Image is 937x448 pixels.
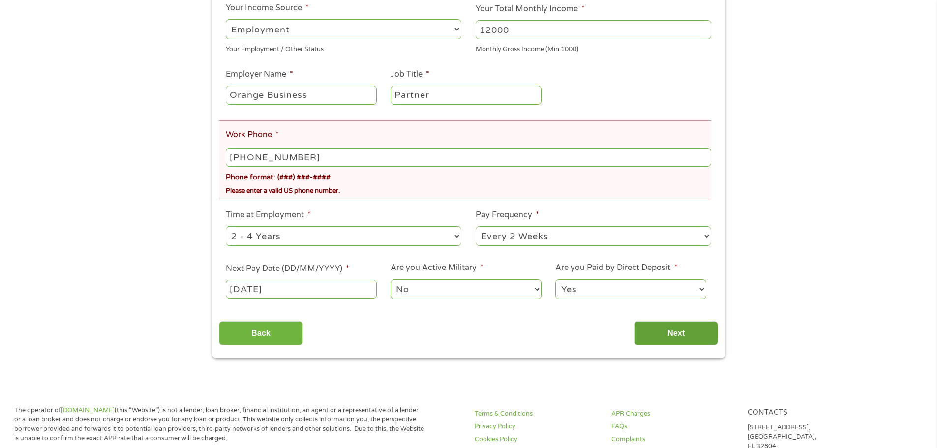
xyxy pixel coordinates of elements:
[475,435,600,444] a: Cookies Policy
[634,321,718,345] input: Next
[476,41,711,54] div: Monthly Gross Income (Min 1000)
[226,3,309,13] label: Your Income Source
[476,210,539,220] label: Pay Frequency
[226,41,461,54] div: Your Employment / Other Status
[391,263,484,273] label: Are you Active Military
[226,264,349,274] label: Next Pay Date (DD/MM/YYYY)
[391,69,429,80] label: Job Title
[226,169,711,183] div: Phone format: (###) ###-####
[748,408,873,418] h4: Contacts
[14,406,424,443] p: The operator of (this “Website”) is not a lender, loan broker, financial institution, an agent or...
[391,86,541,104] input: Cashier
[555,263,677,273] label: Are you Paid by Direct Deposit
[226,210,311,220] label: Time at Employment
[226,69,293,80] label: Employer Name
[611,435,736,444] a: Complaints
[61,406,115,414] a: [DOMAIN_NAME]
[226,182,711,196] div: Please enter a valid US phone number.
[226,148,711,167] input: (231) 754-4010
[475,409,600,418] a: Terms & Conditions
[476,4,585,14] label: Your Total Monthly Income
[476,20,711,39] input: 1800
[226,130,279,140] label: Work Phone
[226,86,376,104] input: Walmart
[219,321,303,345] input: Back
[475,422,600,431] a: Privacy Policy
[226,280,376,299] input: ---Click Here for Calendar ---
[611,422,736,431] a: FAQs
[611,409,736,418] a: APR Charges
